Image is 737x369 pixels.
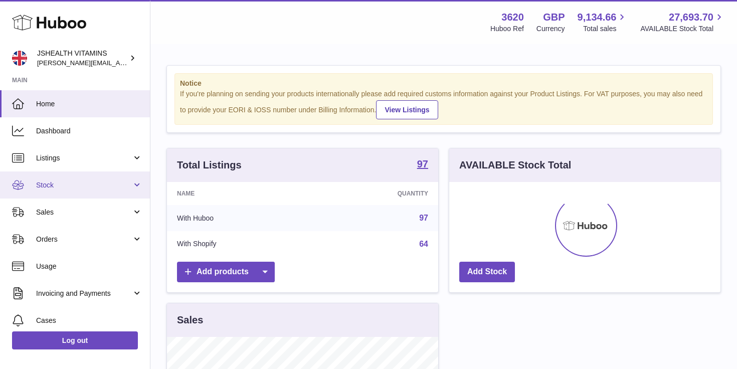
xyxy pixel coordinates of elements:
[583,24,628,34] span: Total sales
[419,240,428,248] a: 64
[180,89,707,119] div: If you're planning on sending your products internationally please add required customs informati...
[640,11,725,34] a: 27,693.70 AVAILABLE Stock Total
[12,331,138,349] a: Log out
[177,262,275,282] a: Add products
[36,180,132,190] span: Stock
[376,100,438,119] a: View Listings
[501,11,524,24] strong: 3620
[177,158,242,172] h3: Total Listings
[167,182,313,205] th: Name
[167,205,313,231] td: With Huboo
[177,313,203,327] h3: Sales
[36,316,142,325] span: Cases
[180,79,707,88] strong: Notice
[640,24,725,34] span: AVAILABLE Stock Total
[419,214,428,222] a: 97
[543,11,565,24] strong: GBP
[36,262,142,271] span: Usage
[313,182,438,205] th: Quantity
[37,59,201,67] span: [PERSON_NAME][EMAIL_ADDRESS][DOMAIN_NAME]
[36,99,142,109] span: Home
[536,24,565,34] div: Currency
[36,235,132,244] span: Orders
[417,159,428,169] strong: 97
[37,49,127,68] div: JSHEALTH VITAMINS
[417,159,428,171] a: 97
[36,126,142,136] span: Dashboard
[578,11,617,24] span: 9,134.66
[12,51,27,66] img: francesca@jshealthvitamins.com
[578,11,628,34] a: 9,134.66 Total sales
[36,289,132,298] span: Invoicing and Payments
[459,158,571,172] h3: AVAILABLE Stock Total
[36,208,132,217] span: Sales
[167,231,313,257] td: With Shopify
[36,153,132,163] span: Listings
[459,262,515,282] a: Add Stock
[490,24,524,34] div: Huboo Ref
[669,11,713,24] span: 27,693.70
